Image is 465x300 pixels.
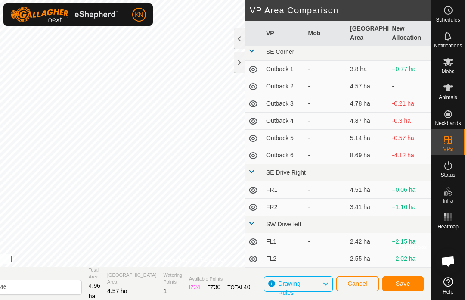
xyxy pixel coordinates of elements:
td: 2.42 ha [347,233,389,250]
td: 5.14 ha [347,130,389,147]
span: Available Points [189,275,250,283]
div: EZ [207,283,220,292]
td: 4.78 ha [347,95,389,112]
span: 30 [214,284,221,291]
td: +2.02 ha [389,250,431,268]
td: -4.12 ha [389,147,431,164]
td: FR1 [263,181,305,199]
td: Outback 4 [263,112,305,130]
td: FL1 [263,233,305,250]
th: Mob [305,21,347,46]
span: [GEOGRAPHIC_DATA] Area [107,272,157,286]
span: Help [443,289,453,294]
td: 2.55 ha [347,250,389,268]
td: Outback 6 [263,147,305,164]
td: Outback 3 [263,95,305,112]
td: 4.57 ha [347,78,389,95]
td: +1.16 ha [389,199,431,216]
span: SW Drive left [266,221,301,228]
td: Outback 1 [263,61,305,78]
span: Cancel [347,280,368,287]
div: - [308,99,344,108]
td: FR2 [263,199,305,216]
td: 4.87 ha [347,112,389,130]
span: Notifications [434,43,462,48]
td: 3.8 ha [347,61,389,78]
h2: VP Area Comparison [250,5,431,16]
div: IZ [189,283,200,292]
span: 4.57 ha [107,287,127,294]
span: Animals [439,95,457,100]
span: 1 [164,287,167,294]
div: - [308,82,344,91]
span: 4.96 ha [89,282,100,300]
td: +0.06 ha [389,181,431,199]
div: - [308,254,344,263]
button: Save [382,276,424,291]
span: SE Drive Right [266,169,306,176]
span: Infra [443,198,453,203]
span: Total Area [89,266,100,281]
span: Heatmap [437,224,459,229]
td: -0.57 ha [389,130,431,147]
td: +0.77 ha [389,61,431,78]
td: - [389,78,431,95]
button: Cancel [336,276,379,291]
td: +2.15 ha [389,233,431,250]
span: KN [135,10,143,19]
span: 40 [244,284,251,291]
a: Privacy Policy [158,256,191,264]
div: Open chat [435,248,461,274]
span: Status [440,172,455,178]
td: 3.41 ha [347,199,389,216]
span: Drawing Rules [278,280,300,296]
span: Save [396,280,410,287]
td: -0.21 ha [389,95,431,112]
td: -0.3 ha [389,112,431,130]
th: VP [263,21,305,46]
span: VPs [443,147,453,152]
td: 8.69 ha [347,147,389,164]
td: 4.51 ha [347,181,389,199]
span: Watering Points [164,272,183,286]
img: Gallagher Logo [10,7,118,22]
a: Help [431,274,465,298]
a: Contact Us [201,256,226,264]
div: - [308,185,344,194]
div: - [308,151,344,160]
td: FL2 [263,250,305,268]
th: New Allocation [389,21,431,46]
td: Outback 5 [263,130,305,147]
span: Mobs [442,69,454,74]
div: - [308,203,344,212]
div: - [308,237,344,246]
span: Schedules [436,17,460,22]
span: Neckbands [435,121,461,126]
div: TOTAL [227,283,250,292]
div: - [308,116,344,125]
span: 24 [194,284,201,291]
td: Outback 2 [263,78,305,95]
span: SE Corner [266,48,294,55]
div: - [308,134,344,143]
th: [GEOGRAPHIC_DATA] Area [347,21,389,46]
div: - [308,65,344,74]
